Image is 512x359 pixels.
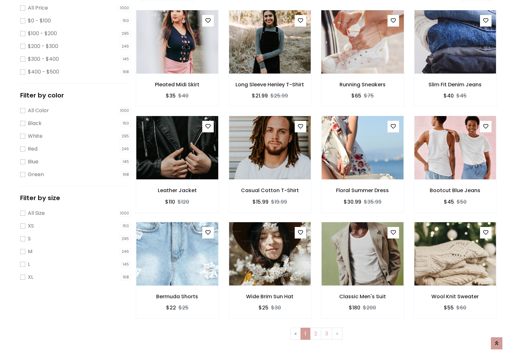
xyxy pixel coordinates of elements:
span: 145 [121,261,131,268]
del: $200 [363,304,376,311]
h6: Classic Men's Suit [321,293,404,300]
nav: Page navigation [140,328,492,340]
a: Next [332,328,342,340]
a: 2 [310,328,321,340]
h6: Running Sneakers [321,82,404,88]
h6: Slim Fit Denim Jeans [414,82,497,88]
del: $25.99 [270,92,288,99]
label: All Price [28,4,48,12]
del: $25 [179,304,188,311]
label: All Color [28,107,49,114]
h6: $110 [165,199,175,205]
h6: $35 [166,93,176,99]
h6: $22 [166,305,176,311]
label: $300 - $400 [28,55,59,63]
h6: $21.99 [252,93,268,99]
h6: $40 [444,93,454,99]
del: $40 [178,92,188,99]
label: $400 - $500 [28,68,59,76]
label: White [28,132,43,140]
h6: Bermuda Shorts [136,293,219,300]
h6: $55 [444,305,454,311]
h6: Wool Knit Sweater [414,293,497,300]
label: $0 - $100 [28,17,51,25]
h6: Long Sleeve Henley T-Shirt [229,82,311,88]
span: 295 [120,236,131,242]
span: 168 [121,274,131,280]
span: 1000 [118,107,131,114]
h5: Filter by color [20,91,131,99]
label: XS [28,222,34,230]
label: Green [28,171,44,178]
span: 246 [120,146,131,152]
h6: Floral Summer Dress [321,187,404,193]
h6: $65 [351,93,361,99]
h6: Leather Jacket [136,187,219,193]
a: 1 [300,328,310,340]
h6: $45 [444,199,454,205]
label: L [28,261,30,268]
span: 150 [121,18,131,24]
label: $100 - $200 [28,30,57,37]
del: $50 [457,198,467,206]
span: 295 [120,30,131,37]
span: 1000 [118,210,131,216]
a: 3 [321,328,332,340]
h6: $180 [349,305,360,311]
h6: Casual Cotton T-Shirt [229,187,311,193]
label: XL [28,273,33,281]
span: 246 [120,248,131,255]
h6: $30.99 [344,199,361,205]
span: 145 [121,56,131,62]
span: 168 [121,69,131,75]
h6: Bootcut Blue Jeans [414,187,497,193]
h6: Pleated Midi Skirt [136,82,219,88]
label: Blue [28,158,38,166]
span: 150 [121,120,131,127]
del: $45 [456,92,467,99]
h5: Filter by size [20,194,131,202]
h6: $15.99 [252,199,268,205]
h6: $25 [259,305,268,311]
span: 1000 [118,5,131,11]
del: $30 [271,304,281,311]
del: $60 [456,304,466,311]
label: S [28,235,31,243]
span: 246 [120,43,131,50]
label: All Size [28,209,45,217]
del: $19.99 [271,198,287,206]
label: Red [28,145,37,153]
label: $200 - $300 [28,43,58,50]
label: M [28,248,32,255]
span: 150 [121,223,131,229]
span: 295 [120,133,131,139]
h6: Wide Brim Sun Hat [229,293,311,300]
span: 168 [121,171,131,178]
del: $35.99 [364,198,381,206]
label: Black [28,120,42,127]
del: $120 [178,198,189,206]
span: » [336,330,338,337]
del: $75 [364,92,374,99]
span: 145 [121,159,131,165]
